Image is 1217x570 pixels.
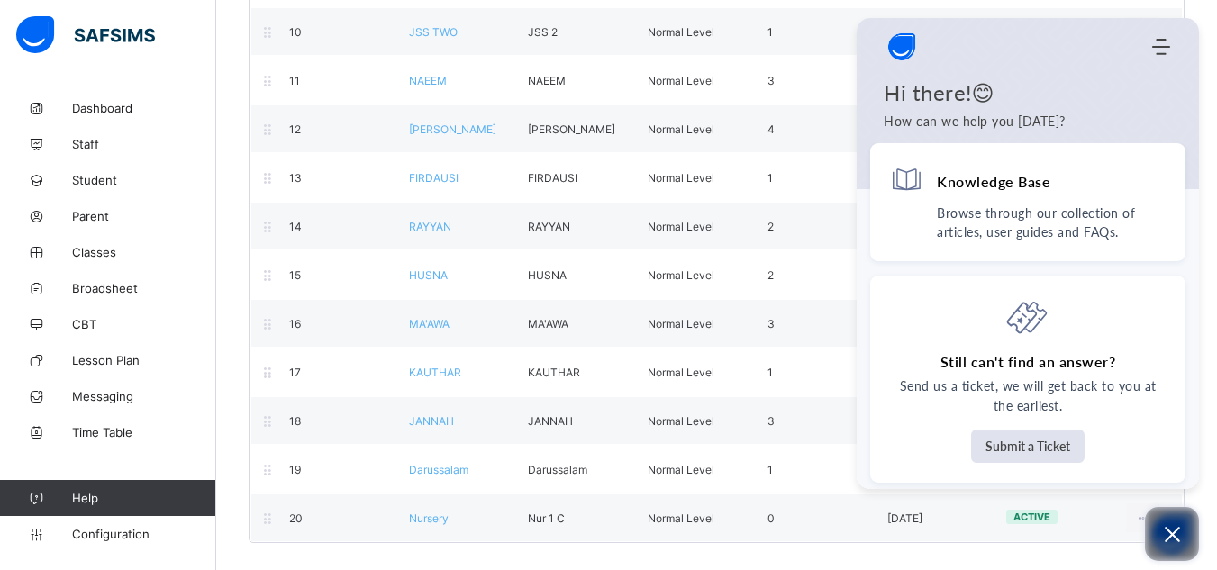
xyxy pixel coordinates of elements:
[72,425,216,439] span: Time Table
[250,104,1183,153] div: 12[PERSON_NAME][PERSON_NAME]Normal Level4[DATE]active
[767,25,773,39] span: 1
[884,79,1172,106] h1: Hi there!😊
[289,25,302,39] span: 10
[528,171,577,185] span: FIRDAUSI
[767,268,774,282] span: 2
[648,268,714,282] span: Normal Level
[648,171,714,185] span: Normal Level
[409,122,496,136] span: [PERSON_NAME]
[884,112,1172,131] p: How can we help you today?
[289,463,301,476] span: 19
[250,348,1183,396] div: 17KAUTHARKAUTHARNormal Level1[DATE]active
[250,445,1183,493] div: 19DarussalamDarussalamNormal Level1[DATE]active
[528,414,573,428] span: JANNAH
[767,511,775,525] span: 0
[648,220,714,233] span: Normal Level
[648,366,714,379] span: Normal Level
[767,463,773,476] span: 1
[1145,507,1199,561] button: Open asap
[528,317,568,330] span: MA'AWA
[250,250,1183,299] div: 15HUSNAHUSNANormal Level2[DATE]active
[289,220,302,233] span: 14
[528,463,587,476] span: Darussalam
[409,268,448,282] span: HUSNA
[289,122,301,136] span: 12
[528,366,580,379] span: KAUTHAR
[767,122,775,136] span: 4
[250,493,1183,541] div: 20NurseryNur 1 CNormal Level0[DATE]active
[409,25,458,39] span: JSS TWO
[409,463,468,476] span: Darussalam
[72,101,216,115] span: Dashboard
[250,7,1183,56] div: 10JSS TWOJSS 2Normal Level1[DATE]active
[72,527,215,541] span: Configuration
[409,220,451,233] span: RAYYAN
[528,511,565,525] span: Nur 1 C
[648,25,714,39] span: Normal Level
[767,171,773,185] span: 1
[250,299,1183,348] div: 16MA'AWAMA'AWANormal Level3[DATE]active
[528,268,567,282] span: HUSNA
[528,74,566,87] span: NAEEM
[409,511,449,525] span: Nursery
[72,209,216,223] span: Parent
[887,511,922,525] span: [DATE]
[937,172,1050,191] h4: Knowledge Base
[409,366,461,379] span: KAUTHAR
[767,74,775,87] span: 3
[971,430,1085,463] button: Submit a Ticket
[72,245,216,259] span: Classes
[767,366,773,379] span: 1
[648,463,714,476] span: Normal Level
[72,137,216,151] span: Staff
[767,220,774,233] span: 2
[289,317,301,330] span: 16
[409,317,450,330] span: MA'AWA
[289,511,303,525] span: 20
[289,171,302,185] span: 13
[884,29,920,65] img: logo
[767,414,775,428] span: 3
[289,366,301,379] span: 17
[250,56,1183,104] div: 11NAEEMNAEEMNormal Level3[DATE]active
[72,281,216,295] span: Broadsheet
[72,173,216,187] span: Student
[250,202,1183,250] div: 14RAYYANRAYYANNormal Level2[DATE]active
[72,353,216,367] span: Lesson Plan
[528,220,570,233] span: RAYYAN
[767,317,775,330] span: 3
[648,414,714,428] span: Normal Level
[890,376,1166,416] p: Send us a ticket, we will get back to you at the earliest.
[528,25,558,39] span: JSS 2
[1013,511,1050,523] span: active
[1149,38,1172,56] div: Modules Menu
[409,171,459,185] span: FIRDAUSI
[16,16,155,54] img: safsims
[289,414,301,428] span: 18
[409,74,447,87] span: NAEEM
[289,268,301,282] span: 15
[528,122,615,136] span: [PERSON_NAME]
[648,317,714,330] span: Normal Level
[72,389,216,403] span: Messaging
[870,143,1185,261] div: Knowledge BaseBrowse through our collection of articles, user guides and FAQs.
[937,204,1166,241] p: Browse through our collection of articles, user guides and FAQs.
[940,352,1116,372] h4: Still can't find an answer?
[648,122,714,136] span: Normal Level
[648,511,714,525] span: Normal Level
[289,74,300,87] span: 11
[250,153,1183,202] div: 13FIRDAUSIFIRDAUSINormal Level1[DATE]active
[72,317,216,331] span: CBT
[409,414,454,428] span: JANNAH
[648,74,714,87] span: Normal Level
[884,29,920,65] span: Company logo
[72,491,215,505] span: Help
[250,396,1183,445] div: 18JANNAHJANNAHNormal Level3[DATE]active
